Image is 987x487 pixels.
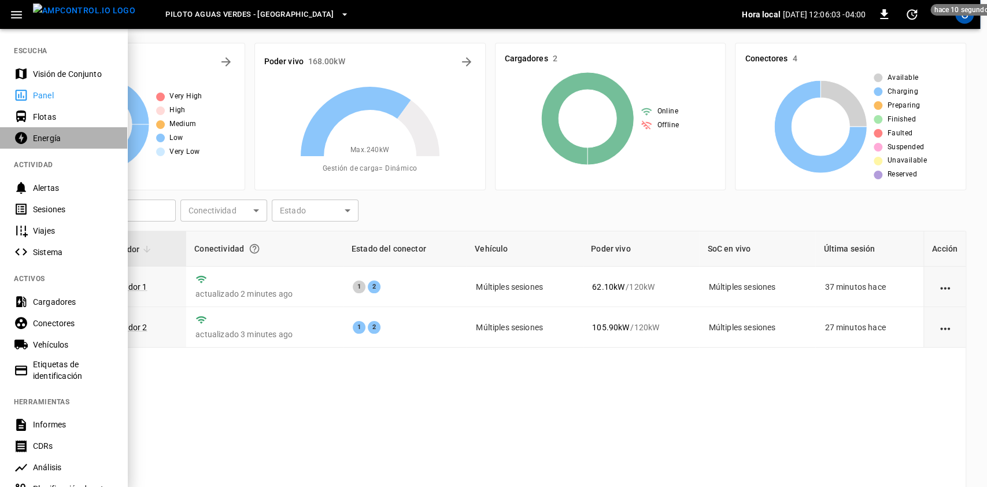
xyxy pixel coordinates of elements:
[33,462,113,473] div: Análisis
[33,204,113,215] div: Sesiones
[33,90,113,101] div: Panel
[33,339,113,351] div: Vehículos
[33,296,113,308] div: Cargadores
[33,182,113,194] div: Alertas
[33,359,113,382] div: Etiquetas de identificación
[33,419,113,430] div: Informes
[33,3,135,18] img: ampcontrol.io logo
[33,318,113,329] div: Conectores
[33,225,113,237] div: Viajes
[783,9,866,20] p: [DATE] 12:06:03 -04:00
[33,440,113,452] div: CDRs
[33,68,113,80] div: Visión de Conjunto
[33,132,113,144] div: Energía
[903,5,921,24] button: set refresh interval
[33,111,113,123] div: Flotas
[33,246,113,258] div: Sistema
[742,9,781,20] p: Hora local
[165,8,334,21] span: Piloto Aguas Verdes - [GEOGRAPHIC_DATA]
